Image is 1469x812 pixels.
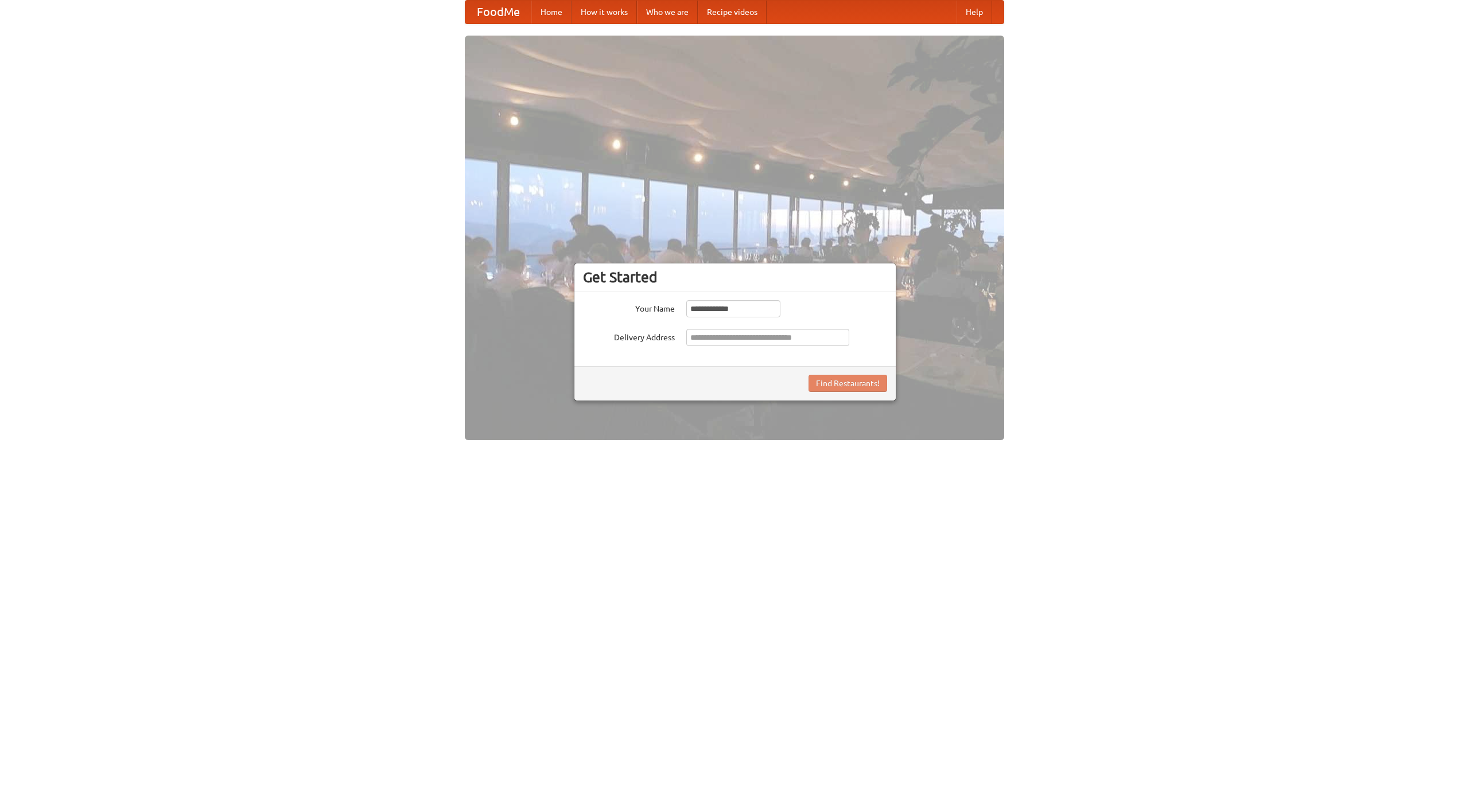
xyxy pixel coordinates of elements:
label: Your Name [583,300,675,314]
a: Help [957,1,992,24]
a: Recipe videos [698,1,767,24]
a: FoodMe [465,1,531,24]
a: How it works [572,1,637,24]
a: Home [531,1,572,24]
button: Find Restaurants! [809,375,887,392]
a: Who we are [637,1,698,24]
h3: Get Started [583,269,887,286]
label: Delivery Address [583,329,675,343]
